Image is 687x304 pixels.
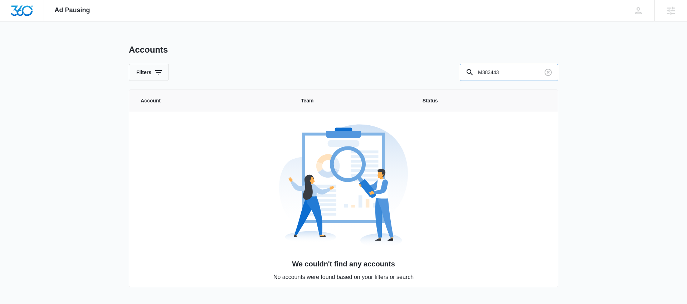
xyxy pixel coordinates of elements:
[460,64,558,81] input: Search By Account Number
[55,6,90,14] span: Ad Pausing
[301,97,405,105] span: Team
[423,97,546,105] span: Status
[279,121,408,250] img: No Data
[141,97,284,105] span: Account
[130,259,557,269] h3: We couldn't find any accounts
[542,67,554,78] button: Clear
[130,273,557,281] p: No accounts were found based on your filters or search
[129,64,169,81] button: Filters
[129,44,168,55] h1: Accounts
